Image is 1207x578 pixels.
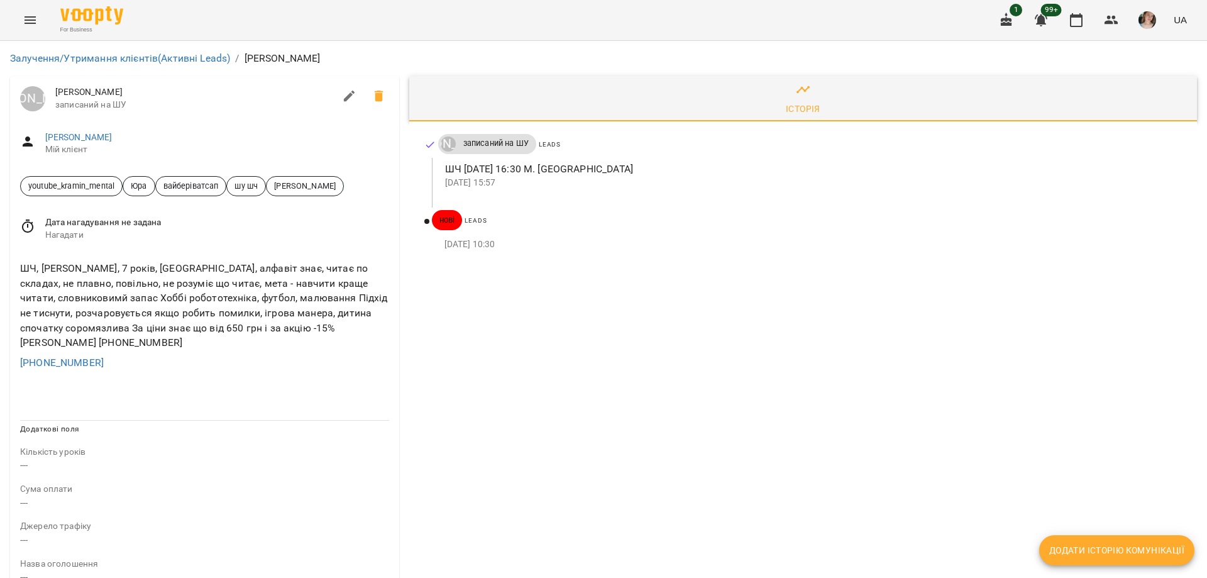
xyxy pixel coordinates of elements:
[10,51,1197,66] nav: breadcrumb
[1138,11,1156,29] img: 6afb9eb6cc617cb6866001ac461bd93f.JPG
[539,141,561,148] span: Leads
[1169,8,1192,31] button: UA
[1174,13,1187,26] span: UA
[15,5,45,35] button: Menu
[45,229,389,242] span: Нагадати
[235,51,239,66] li: /
[227,180,265,192] span: шу шч
[60,26,123,34] span: For Business
[20,558,389,570] p: field-description
[55,86,334,99] span: [PERSON_NAME]
[20,86,45,111] div: Юрій Тимочко
[1049,543,1184,558] span: Додати історію комунікації
[441,136,456,152] div: Юрій Тимочко
[444,238,1177,251] p: [DATE] 10:30
[20,483,389,496] p: field-description
[20,425,79,433] span: Додаткові поля
[20,458,389,473] p: ---
[786,101,820,116] div: Історія
[1041,4,1062,16] span: 99+
[45,143,389,156] span: Мій клієнт
[20,86,45,111] a: [PERSON_NAME]
[123,180,154,192] span: Юра
[432,214,463,226] span: нові
[267,180,343,192] span: [PERSON_NAME]
[10,52,230,64] a: Залучення/Утримання клієнтів(Активні Leads)
[445,162,1177,177] p: ШЧ [DATE] 16:30 М. [GEOGRAPHIC_DATA]
[438,136,456,152] a: [PERSON_NAME]
[20,357,104,369] a: [PHONE_NUMBER]
[20,520,389,533] p: field-description
[45,132,113,142] a: [PERSON_NAME]
[45,216,389,229] span: Дата нагадування не задана
[1039,535,1194,565] button: Додати історію комунікації
[21,180,122,192] span: youtube_kramin_mental
[1010,4,1022,16] span: 1
[465,217,487,224] span: Leads
[156,180,226,192] span: вайберіватсап
[456,138,536,149] span: записаний на ШУ
[445,177,1177,189] p: [DATE] 15:57
[20,533,389,548] p: ---
[55,99,334,111] span: записаний на ШУ
[245,51,321,66] p: [PERSON_NAME]
[20,446,389,459] p: field-description
[20,496,389,511] p: ---
[18,258,392,352] div: ШЧ, [PERSON_NAME], 7 років, [GEOGRAPHIC_DATA], алфавіт знає, читає по складах, не плавно, повільн...
[60,6,123,25] img: Voopty Logo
